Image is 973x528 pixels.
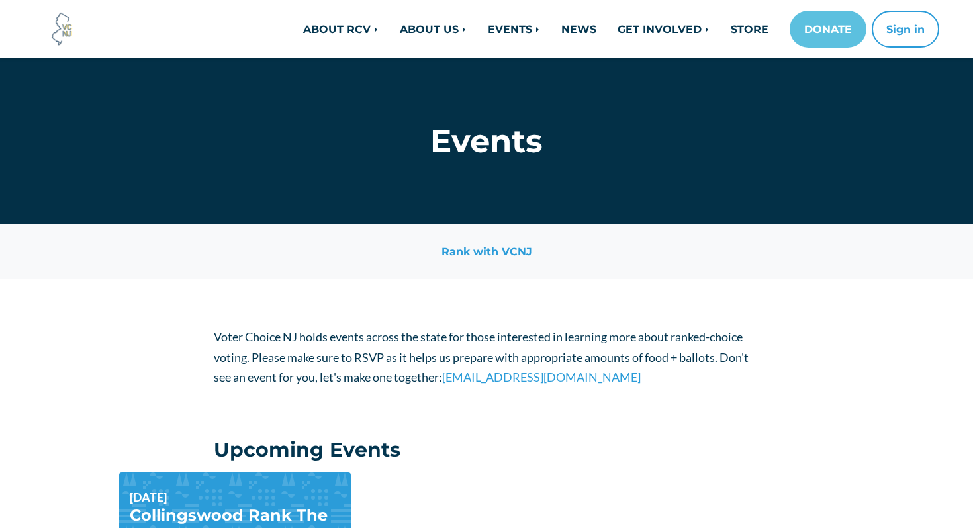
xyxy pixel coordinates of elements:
a: GET INVOLVED [607,16,720,42]
a: STORE [720,16,779,42]
h1: Events [214,122,760,160]
h3: Upcoming Events [214,438,400,462]
p: Voter Choice NJ holds events across the state for those interested in learning more about ranked-... [214,327,760,388]
a: NEWS [551,16,607,42]
b: [DATE] [130,490,167,504]
nav: Main navigation [203,11,939,48]
a: Rank with VCNJ [430,240,544,263]
img: Voter Choice NJ [44,11,80,47]
a: ABOUT US [389,16,477,42]
a: [EMAIL_ADDRESS][DOMAIN_NAME] [442,370,641,384]
a: ABOUT RCV [293,16,389,42]
a: EVENTS [477,16,551,42]
button: Sign in or sign up [872,11,939,48]
a: DONATE [790,11,866,48]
